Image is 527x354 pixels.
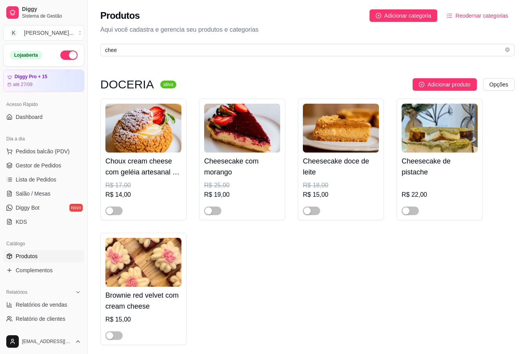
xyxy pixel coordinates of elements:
[204,181,280,190] div: R$ 25,00
[105,290,181,312] h4: Brownie red velvet com cream cheese
[3,173,84,186] a: Lista de Pedidos
[16,252,38,260] span: Produtos
[16,190,51,198] span: Salão / Mesas
[376,13,381,18] span: plus-circle
[105,104,181,153] img: product-image
[22,338,72,345] span: [EMAIL_ADDRESS][DOMAIN_NAME]
[13,81,33,88] article: até 27/09
[16,204,40,212] span: Diggy Bot
[440,9,514,22] button: Reodernar categorias
[16,218,27,226] span: KDS
[483,78,514,91] button: Opções
[105,238,181,287] img: product-image
[16,162,61,169] span: Gestor de Pedidos
[3,159,84,172] a: Gestor de Pedidos
[204,190,280,199] div: R$ 19,00
[100,25,514,34] p: Aqui você cadastra e gerencia seu produtos e categorias
[303,104,379,153] img: product-image
[3,70,84,92] a: Diggy Pro + 15até 27/09
[6,289,27,295] span: Relatórios
[105,190,181,199] div: R$ 14,00
[402,190,478,199] div: R$ 22,00
[455,11,508,20] span: Reodernar categorias
[100,9,140,22] h2: Produtos
[3,332,84,351] button: [EMAIL_ADDRESS][DOMAIN_NAME]
[100,80,154,89] h3: DOCERIA
[505,47,510,54] span: close-circle
[3,3,84,22] a: DiggySistema de Gestão
[3,250,84,262] a: Produtos
[303,156,379,178] h4: Cheesecake doce de leite
[105,315,181,324] div: R$ 15,00
[505,47,510,52] span: close-circle
[447,13,452,18] span: ordered-list
[16,266,53,274] span: Complementos
[427,80,471,89] span: Adicionar produto
[3,216,84,228] a: KDS
[204,104,280,153] img: product-image
[3,298,84,311] a: Relatórios de vendas
[3,187,84,200] a: Salão / Mesas
[16,315,65,323] span: Relatório de clientes
[10,29,18,37] span: K
[3,237,84,250] div: Catálogo
[10,51,42,59] div: Loja aberta
[16,147,70,155] span: Pedidos balcão (PDV)
[402,104,478,153] img: product-image
[3,111,84,123] a: Dashboard
[16,113,43,121] span: Dashboard
[419,82,424,87] span: plus-circle
[105,181,181,190] div: R$ 17,00
[204,156,280,178] h4: Cheesecake com morango
[3,264,84,277] a: Complementos
[489,80,508,89] span: Opções
[105,46,503,54] input: Buscar por nome ou código do produto
[3,98,84,111] div: Acesso Rápido
[14,74,47,80] article: Diggy Pro + 15
[16,176,56,183] span: Lista de Pedidos
[384,11,431,20] span: Adicionar categoria
[3,25,84,41] button: Select a team
[16,301,67,309] span: Relatórios de vendas
[303,190,379,199] div: R$ 15,00
[303,181,379,190] div: R$ 18,00
[24,29,74,37] div: [PERSON_NAME] ...
[160,81,176,88] sup: ativa
[3,201,84,214] a: Diggy Botnovo
[3,145,84,158] button: Pedidos balcão (PDV)
[3,313,84,325] a: Relatório de clientes
[369,9,438,22] button: Adicionar categoria
[3,133,84,145] div: Dia a dia
[413,78,477,91] button: Adicionar produto
[22,13,81,19] span: Sistema de Gestão
[60,50,78,60] button: Alterar Status
[3,327,84,339] a: Relatório de mesas
[105,156,181,178] h4: Choux cream cheese com geléia artesanal de morango
[402,156,478,178] h4: Cheesecake de pistache
[22,6,81,13] span: Diggy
